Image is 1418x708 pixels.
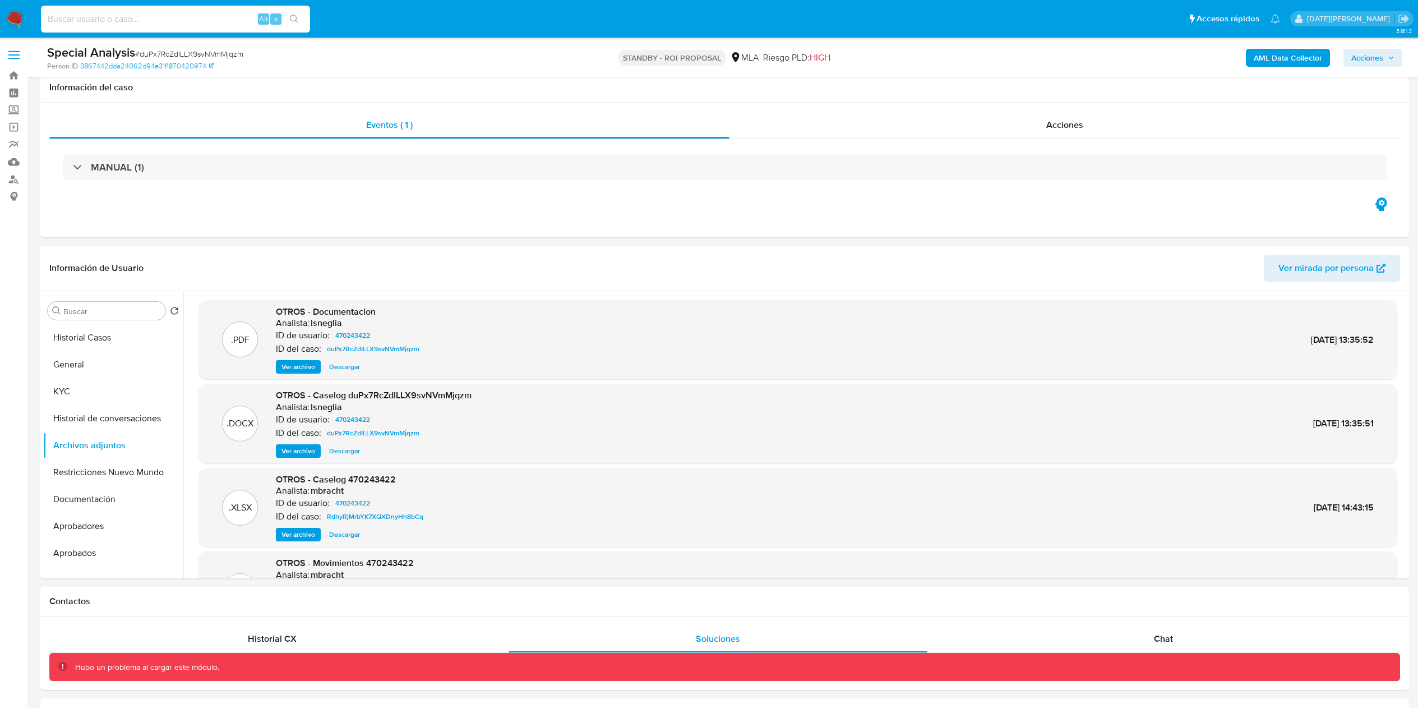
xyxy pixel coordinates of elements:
[311,569,344,581] h6: mbracht
[281,361,315,373] span: Ver archivo
[281,529,315,540] span: Ver archivo
[276,485,310,496] p: Analista:
[322,510,428,523] a: RdhyRjMrbYK7XQXDnyHh8bCq
[366,118,413,131] span: Eventos ( 1 )
[276,473,396,486] span: OTROS - Caselog 470243422
[276,498,330,509] p: ID de usuario:
[276,343,321,355] p: ID del caso:
[335,329,370,342] span: 470243422
[327,342,419,356] span: duPx7RcZdILLX9svNVmMjqzm
[248,632,297,645] span: Historial CX
[43,405,183,432] button: Historial de conversaciones
[730,52,759,64] div: MLA
[311,318,342,329] h6: lsneglia
[331,496,375,510] a: 470243422
[43,540,183,567] button: Aprobados
[276,444,321,458] button: Ver archivo
[1307,13,1394,24] p: lucia.neglia@mercadolibre.com
[327,510,423,523] span: RdhyRjMrbYK7XQXDnyHh8bCq
[696,632,740,645] span: Soluciones
[281,445,315,457] span: Ver archivo
[335,413,370,426] span: 470243422
[231,334,250,346] p: .PDF
[49,82,1400,93] h1: Información del caso
[1197,13,1259,25] span: Accesos rápidos
[276,330,330,341] p: ID de usuario:
[276,389,472,402] span: OTROS - Caselog duPx7RcZdILLX9svNVmMjqzm
[52,306,61,315] button: Buscar
[43,567,183,594] button: Lista Interna
[1314,501,1374,514] span: [DATE] 14:43:15
[329,529,360,540] span: Descargar
[276,318,310,329] p: Analista:
[227,417,253,430] p: .DOCX
[43,324,183,351] button: Historial Casos
[43,459,183,486] button: Restricciones Nuevo Mundo
[229,502,252,514] p: .XLSX
[75,662,219,673] p: Hubo un problema al cargar este módulo.
[63,306,161,316] input: Buscar
[763,52,830,64] span: Riesgo PLD:
[276,528,321,541] button: Ver archivo
[329,445,360,457] span: Descargar
[1154,632,1173,645] span: Chat
[1278,255,1374,282] span: Ver mirada por persona
[324,444,366,458] button: Descargar
[135,48,243,59] span: # duPx7RcZdILLX9svNVmMjqzm
[41,12,310,26] input: Buscar usuario o caso...
[43,486,183,513] button: Documentación
[283,11,306,27] button: search-icon
[335,496,370,510] span: 470243422
[91,161,144,173] h3: MANUAL (1)
[80,61,214,71] a: 3867442dda24062d94e31f1870420974
[1313,417,1374,430] span: [DATE] 13:35:51
[810,51,830,64] span: HIGH
[49,263,144,274] h1: Información de Usuario
[47,43,135,61] b: Special Analysis
[1254,49,1322,67] b: AML Data Collector
[329,361,360,373] span: Descargar
[276,427,321,439] p: ID del caso:
[331,413,375,426] a: 470243422
[43,513,183,540] button: Aprobadores
[1271,14,1280,24] a: Notificaciones
[1351,49,1383,67] span: Acciones
[1311,333,1374,346] span: [DATE] 13:35:52
[170,306,179,319] button: Volver al orden por defecto
[276,557,414,569] span: OTROS - Movimientos 470243422
[276,569,310,581] p: Analista:
[311,402,342,413] h6: lsneglia
[274,13,278,24] span: s
[63,154,1387,180] div: MANUAL (1)
[276,402,310,413] p: Analista:
[49,596,1400,607] h1: Contactos
[327,426,419,440] span: duPx7RcZdILLX9svNVmMjqzm
[322,342,424,356] a: duPx7RcZdILLX9svNVmMjqzm
[276,511,321,522] p: ID del caso:
[311,485,344,496] h6: mbracht
[43,351,183,378] button: General
[1246,49,1330,67] button: AML Data Collector
[259,13,268,24] span: Alt
[276,305,376,318] span: OTROS - Documentacion
[276,360,321,374] button: Ver archivo
[1046,118,1083,131] span: Acciones
[1264,255,1400,282] button: Ver mirada por persona
[618,50,726,66] p: STANDBY - ROI PROPOSAL
[276,414,330,425] p: ID de usuario:
[322,426,424,440] a: duPx7RcZdILLX9svNVmMjqzm
[324,528,366,541] button: Descargar
[1343,49,1402,67] button: Acciones
[47,61,78,71] b: Person ID
[331,329,375,342] a: 470243422
[324,360,366,374] button: Descargar
[43,432,183,459] button: Archivos adjuntos
[1398,13,1410,25] a: Salir
[43,378,183,405] button: KYC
